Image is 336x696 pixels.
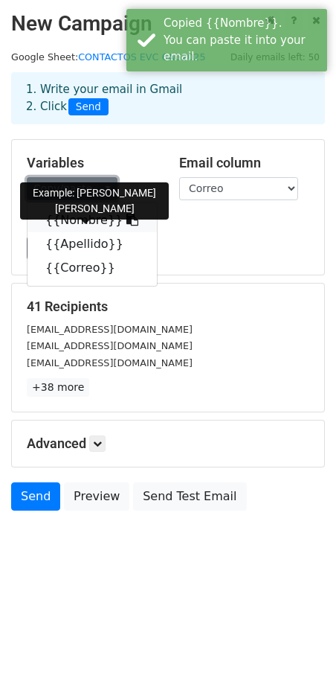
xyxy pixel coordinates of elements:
a: Copy/paste... [27,177,117,200]
small: [EMAIL_ADDRESS][DOMAIN_NAME] [27,357,193,368]
a: Send [11,482,60,511]
div: 1. Write your email in Gmail 2. Click [15,81,321,115]
h5: Variables [27,155,157,171]
small: Google Sheet: [11,51,206,63]
span: Send [68,98,109,116]
a: {{Correo}} [28,256,157,280]
a: CONTACTOS EVC 6AG2025 [78,51,205,63]
h5: Email column [179,155,309,171]
a: Send Test Email [133,482,246,511]
h2: New Campaign [11,11,325,36]
div: Example: [PERSON_NAME] [PERSON_NAME] [20,182,169,220]
h5: Advanced [27,435,309,452]
div: Copied {{Nombre}}. You can paste it into your email. [164,15,321,66]
h5: 41 Recipients [27,298,309,315]
a: +38 more [27,378,89,397]
small: [EMAIL_ADDRESS][DOMAIN_NAME] [27,340,193,351]
a: {{Apellido}} [28,232,157,256]
a: Preview [64,482,129,511]
div: Widget de chat [262,625,336,696]
small: [EMAIL_ADDRESS][DOMAIN_NAME] [27,324,193,335]
iframe: Chat Widget [262,625,336,696]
